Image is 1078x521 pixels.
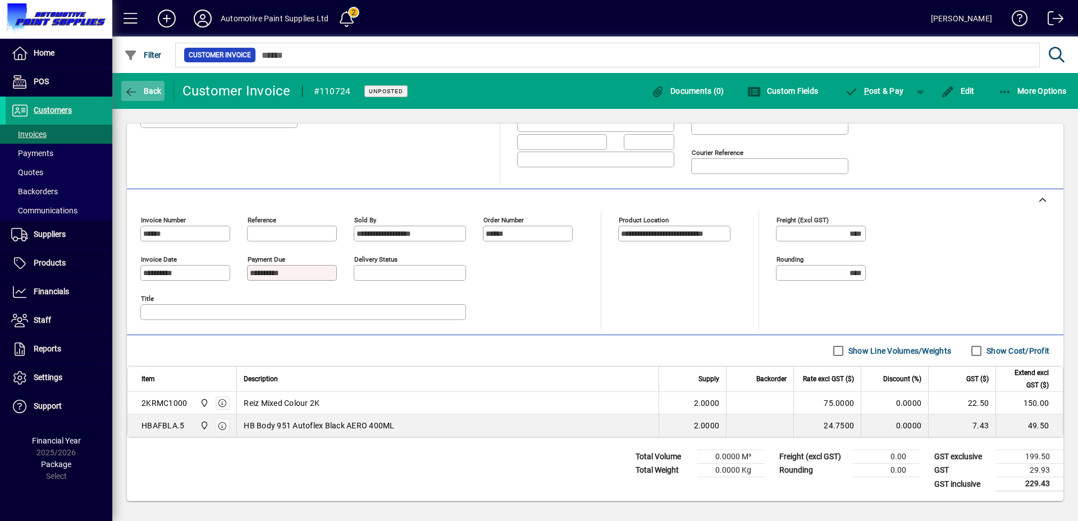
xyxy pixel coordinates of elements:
button: Documents (0) [648,81,727,101]
mat-label: Order number [483,216,524,224]
td: 7.43 [928,414,995,437]
label: Show Line Volumes/Weights [846,345,951,357]
div: 24.7500 [801,420,854,431]
td: GST exclusive [929,450,996,464]
button: More Options [995,81,1070,101]
mat-label: Product location [619,216,669,224]
span: Unposted [369,88,403,95]
mat-label: Invoice number [141,216,186,224]
a: Logout [1039,2,1064,39]
span: Communications [11,206,77,215]
span: Documents (0) [651,86,724,95]
td: 0.0000 M³ [697,450,765,464]
button: Filter [121,45,165,65]
div: Customer Invoice [182,82,291,100]
mat-label: Courier Reference [692,149,743,157]
span: Home [34,48,54,57]
td: Total Weight [630,464,697,477]
div: Automotive Paint Supplies Ltd [221,10,328,28]
span: Package [41,460,71,469]
mat-label: Rounding [776,255,803,263]
span: Staff [34,316,51,325]
span: 2.0000 [694,397,720,409]
span: Backorder [756,373,787,385]
span: Financials [34,287,69,296]
span: Suppliers [34,230,66,239]
div: 2KRMC1000 [141,397,187,409]
span: ost & Pay [844,86,903,95]
a: Reports [6,335,112,363]
span: Backorders [11,187,58,196]
a: Payments [6,144,112,163]
button: Edit [938,81,977,101]
span: Reports [34,344,61,353]
span: Back [124,86,162,95]
a: Support [6,392,112,421]
mat-label: Title [141,295,154,303]
a: Home [6,39,112,67]
button: Add [149,8,185,29]
a: POS [6,68,112,96]
span: Reiz Mixed Colour 2K [244,397,319,409]
span: Filter [124,51,162,60]
mat-label: Invoice date [141,255,177,263]
td: Freight (excl GST) [774,450,852,464]
mat-label: Freight (excl GST) [776,216,829,224]
button: Post & Pay [839,81,909,101]
span: Item [141,373,155,385]
span: Customer Invoice [189,49,251,61]
a: Quotes [6,163,112,182]
span: Edit [941,86,975,95]
mat-label: Payment due [248,255,285,263]
span: Discount (%) [883,373,921,385]
a: Backorders [6,182,112,201]
td: 49.50 [995,414,1063,437]
button: Custom Fields [744,81,821,101]
span: Automotive Paint Supplies Ltd [197,419,210,432]
span: Supply [698,373,719,385]
a: Financials [6,278,112,306]
td: 0.0000 [861,392,928,414]
mat-label: Reference [248,216,276,224]
mat-label: Sold by [354,216,376,224]
td: 199.50 [996,450,1063,464]
span: Custom Fields [747,86,818,95]
td: GST [929,464,996,477]
a: Products [6,249,112,277]
button: Profile [185,8,221,29]
span: Invoices [11,130,47,139]
td: 29.93 [996,464,1063,477]
button: Back [121,81,165,101]
td: GST inclusive [929,477,996,491]
label: Show Cost/Profit [984,345,1049,357]
a: Suppliers [6,221,112,249]
td: 150.00 [995,392,1063,414]
span: Rate excl GST ($) [803,373,854,385]
a: Communications [6,201,112,220]
td: 0.0000 Kg [697,464,765,477]
div: [PERSON_NAME] [931,10,992,28]
span: HB Body 951 Autoflex Black AERO 400ML [244,420,394,431]
span: Description [244,373,278,385]
div: 75.0000 [801,397,854,409]
span: Customers [34,106,72,115]
app-page-header-button: Back [112,81,174,101]
span: Support [34,401,62,410]
span: Payments [11,149,53,158]
span: Extend excl GST ($) [1003,367,1049,391]
span: Financial Year [32,436,81,445]
span: P [864,86,869,95]
a: Invoices [6,125,112,144]
td: 0.0000 [861,414,928,437]
span: Products [34,258,66,267]
td: 0.00 [852,450,920,464]
td: 229.43 [996,477,1063,491]
span: Quotes [11,168,43,177]
span: Settings [34,373,62,382]
span: More Options [998,86,1067,95]
mat-label: Delivery status [354,255,398,263]
td: 22.50 [928,392,995,414]
a: Staff [6,307,112,335]
span: POS [34,77,49,86]
div: HBAFBLA.5 [141,420,184,431]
